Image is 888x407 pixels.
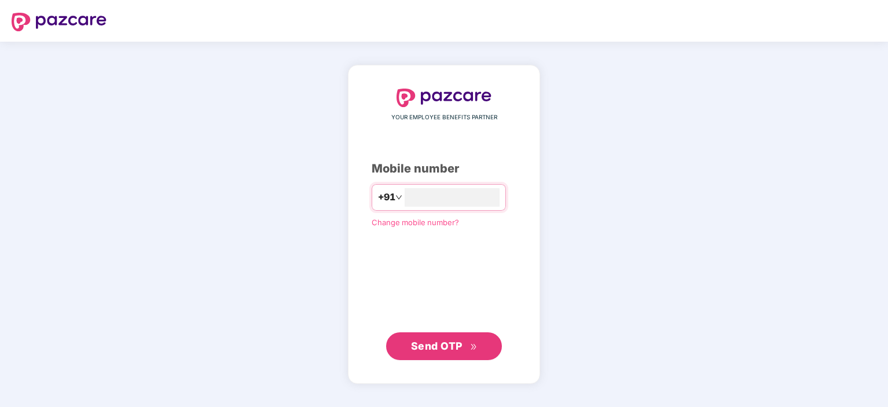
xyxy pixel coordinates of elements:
[395,194,402,201] span: down
[397,89,491,107] img: logo
[391,113,497,122] span: YOUR EMPLOYEE BENEFITS PARTNER
[372,160,516,178] div: Mobile number
[378,190,395,204] span: +91
[470,343,478,351] span: double-right
[386,332,502,360] button: Send OTPdouble-right
[411,340,463,352] span: Send OTP
[372,218,459,227] a: Change mobile number?
[12,13,107,31] img: logo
